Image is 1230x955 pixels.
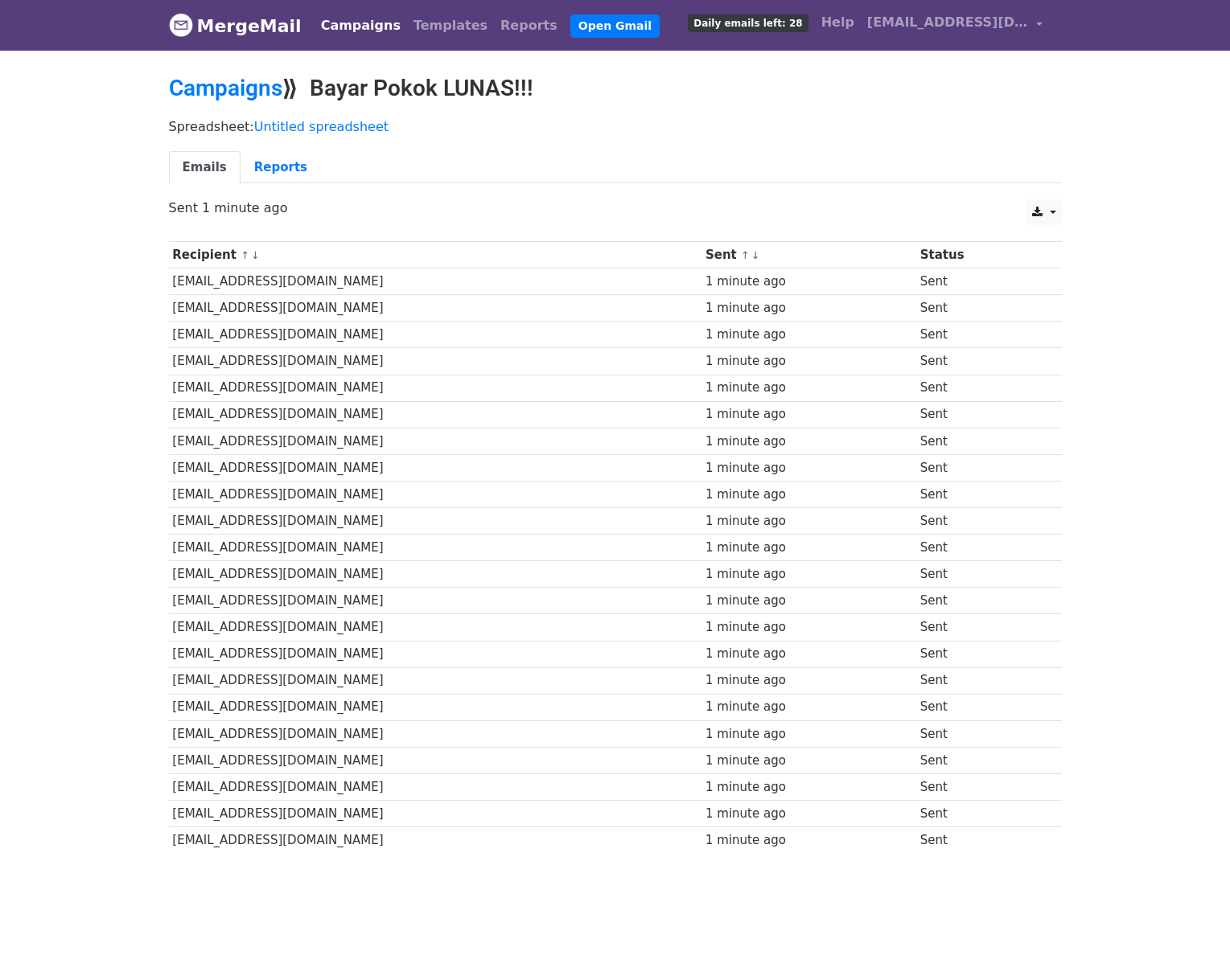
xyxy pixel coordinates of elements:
a: [EMAIL_ADDRESS][DOMAIN_NAME] [861,6,1049,44]
td: Sent [916,268,1043,295]
div: 1 minute ago [706,671,912,690]
td: Sent [916,401,1043,428]
a: Help [815,6,861,39]
span: [EMAIL_ADDRESS][DOMAIN_NAME] [867,13,1028,32]
h2: ⟫ Bayar Pokok LUNAS!!! [169,75,1062,102]
a: Campaigns [169,75,282,101]
div: 1 minute ago [706,273,912,291]
td: Sent [916,535,1043,561]
td: [EMAIL_ADDRESS][DOMAIN_NAME] [169,773,702,800]
td: [EMAIL_ADDRESS][DOMAIN_NAME] [169,720,702,747]
p: Sent 1 minute ago [169,199,1062,216]
div: 1 minute ago [706,831,912,850]
div: 1 minute ago [706,352,912,371]
td: [EMAIL_ADDRESS][DOMAIN_NAME] [169,268,702,295]
div: 1 minute ago [706,432,912,451]
div: 1 minute ago [706,459,912,477]
span: Daily emails left: 28 [688,14,808,32]
div: 1 minute ago [706,592,912,610]
a: Reports [494,10,564,42]
div: 1 minute ago [706,486,912,504]
div: 1 minute ago [706,326,912,344]
td: [EMAIL_ADDRESS][DOMAIN_NAME] [169,561,702,588]
td: Sent [916,508,1043,535]
th: Status [916,242,1043,268]
div: 1 minute ago [706,379,912,397]
td: [EMAIL_ADDRESS][DOMAIN_NAME] [169,614,702,641]
img: MergeMail logo [169,13,193,37]
a: Daily emails left: 28 [681,6,814,39]
td: [EMAIL_ADDRESS][DOMAIN_NAME] [169,401,702,428]
a: Reports [241,151,321,184]
td: Sent [916,322,1043,348]
td: Sent [916,348,1043,375]
div: 1 minute ago [706,618,912,637]
a: ↑ [241,249,249,261]
td: Sent [916,481,1043,507]
td: Sent [916,454,1043,481]
td: [EMAIL_ADDRESS][DOMAIN_NAME] [169,508,702,535]
div: 1 minute ago [706,698,912,716]
td: [EMAIL_ADDRESS][DOMAIN_NAME] [169,801,702,827]
td: [EMAIL_ADDRESS][DOMAIN_NAME] [169,454,702,481]
td: [EMAIL_ADDRESS][DOMAIN_NAME] [169,641,702,667]
td: Sent [916,801,1043,827]
div: 1 minute ago [706,725,912,744]
td: [EMAIL_ADDRESS][DOMAIN_NAME] [169,588,702,614]
div: 1 minute ago [706,778,912,797]
td: Sent [916,588,1043,614]
a: MergeMail [169,9,302,43]
div: 1 minute ago [706,805,912,823]
td: Sent [916,667,1043,694]
a: Templates [407,10,494,42]
div: 1 minute ago [706,645,912,663]
td: [EMAIL_ADDRESS][DOMAIN_NAME] [169,348,702,375]
div: 1 minute ago [706,405,912,424]
a: Campaigns [315,10,407,42]
a: ↓ [251,249,260,261]
a: Open Gmail [570,14,660,38]
a: ↓ [751,249,760,261]
td: Sent [916,747,1043,773]
td: Sent [916,561,1043,588]
a: Emails [169,151,241,184]
td: Sent [916,295,1043,322]
div: 1 minute ago [706,299,912,318]
a: ↑ [741,249,750,261]
td: Sent [916,641,1043,667]
td: Sent [916,773,1043,800]
div: 1 minute ago [706,752,912,770]
td: [EMAIL_ADDRESS][DOMAIN_NAME] [169,375,702,401]
td: Sent [916,720,1043,747]
td: [EMAIL_ADDRESS][DOMAIN_NAME] [169,694,702,720]
td: [EMAIL_ADDRESS][DOMAIN_NAME] [169,481,702,507]
td: Sent [916,428,1043,454]
div: 1 minute ago [706,512,912,531]
td: [EMAIL_ADDRESS][DOMAIN_NAME] [169,747,702,773]
td: [EMAIL_ADDRESS][DOMAIN_NAME] [169,295,702,322]
td: [EMAIL_ADDRESS][DOMAIN_NAME] [169,827,702,854]
a: Untitled spreadsheet [254,119,389,134]
td: [EMAIL_ADDRESS][DOMAIN_NAME] [169,322,702,348]
td: [EMAIL_ADDRESS][DOMAIN_NAME] [169,535,702,561]
td: [EMAIL_ADDRESS][DOMAIN_NAME] [169,667,702,694]
td: Sent [916,827,1043,854]
td: Sent [916,614,1043,641]
td: Sent [916,694,1043,720]
p: Spreadsheet: [169,118,1062,135]
th: Recipient [169,242,702,268]
div: 1 minute ago [706,539,912,557]
td: Sent [916,375,1043,401]
td: [EMAIL_ADDRESS][DOMAIN_NAME] [169,428,702,454]
th: Sent [701,242,916,268]
div: 1 minute ago [706,565,912,584]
